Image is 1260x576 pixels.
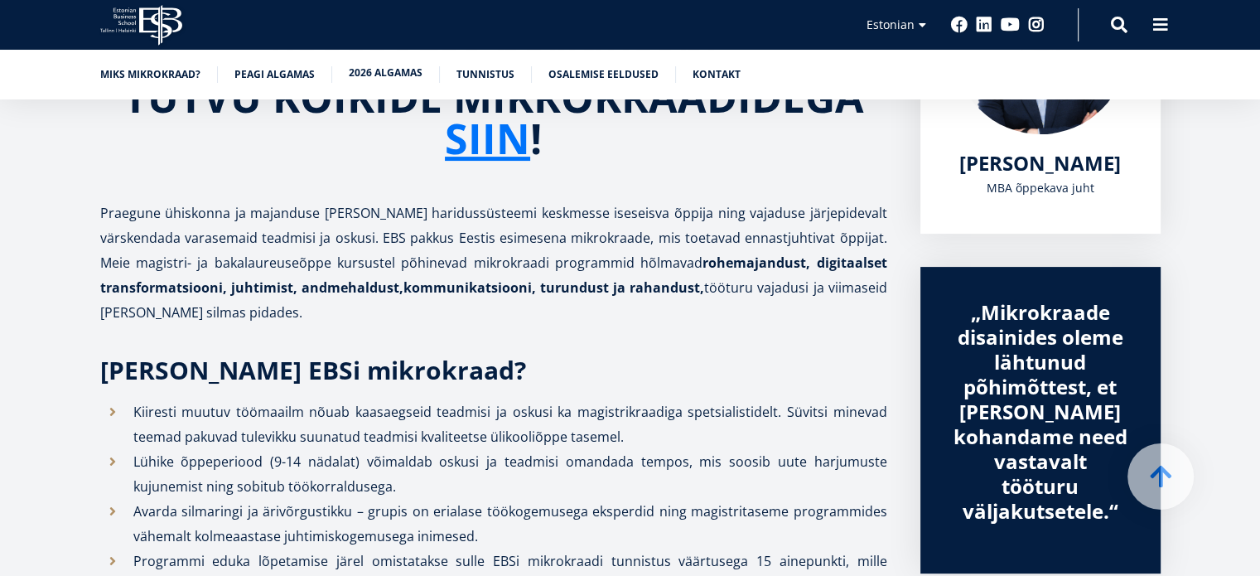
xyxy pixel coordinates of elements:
[100,201,887,325] p: Praegune ühiskonna ja majanduse [PERSON_NAME] haridussüsteemi keskmesse iseseisva õppija ning vaj...
[133,399,887,449] p: Kiiresti muutuv töömaailm nõuab kaasaegseid teadmisi ja oskusi ka magistrikraadiga spetsialistide...
[349,65,422,81] a: 2026 algamas
[953,300,1127,524] div: „Mikrokraade disainides oleme lähtunud põhimõttest, et [PERSON_NAME] kohandame need vastavalt töö...
[693,66,741,83] a: Kontakt
[234,66,315,83] a: Peagi algamas
[951,17,968,33] a: Facebook
[100,353,526,387] strong: [PERSON_NAME] EBSi mikrokraad?
[100,499,887,549] li: Avarda silmaringi ja ärivõrgustikku – grupis on erialase töökogemusega eksperdid ning magistritas...
[959,151,1121,176] a: [PERSON_NAME]
[1028,17,1045,33] a: Instagram
[100,449,887,499] li: Lühike õppeperiood (9-14 nädalat) võimaldab oskusi ja teadmisi omandada tempos, mis soosib uute h...
[548,66,659,83] a: Osalemise eeldused
[403,278,704,297] strong: kommunikatsiooni, turundust ja rahandust,
[1001,17,1020,33] a: Youtube
[976,17,992,33] a: Linkedin
[100,66,200,83] a: Miks mikrokraad?
[953,176,1127,201] div: MBA õppekava juht
[959,149,1121,177] span: [PERSON_NAME]
[445,118,530,159] a: SIIN
[456,66,514,83] a: Tunnistus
